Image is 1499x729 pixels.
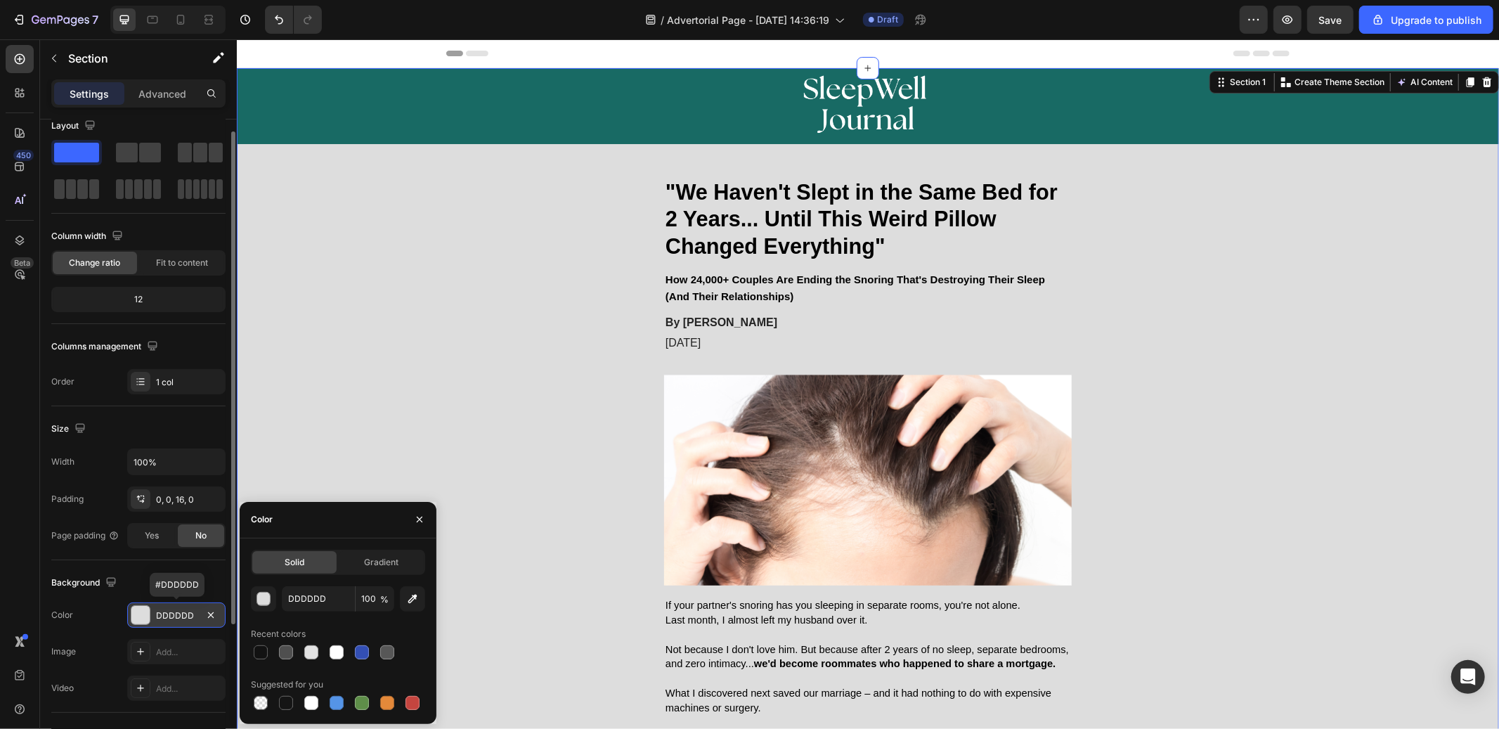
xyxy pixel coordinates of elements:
p: [DATE] [429,297,833,311]
div: Video [51,682,74,695]
button: Save [1307,6,1354,34]
p: Advanced [138,86,186,101]
div: Add... [156,646,222,659]
div: Size [51,420,89,439]
span: Not because I don't love him. But because after 2 years of no sleep, separate bedrooms, and zero ... [429,605,832,631]
span: Fit to content [156,257,208,269]
iframe: Design area [237,39,1499,729]
img: gempages_586040104770863901-dabbda8e-a189-49f5-972a-20a0c5e10a7f.png [427,335,835,547]
p: Section [68,50,183,67]
p: ⁠⁠⁠⁠⁠⁠⁠ [429,232,833,265]
span: Yes [145,529,159,542]
div: Padding [51,493,84,505]
span: Solid [285,556,304,569]
button: AI Content [1157,34,1219,51]
span: Change ratio [70,257,121,269]
span: No [195,529,207,542]
p: Settings [70,86,109,101]
input: Auto [128,449,225,475]
button: 7 [6,6,105,34]
div: Beta [11,257,34,269]
p: By [PERSON_NAME] [429,276,833,291]
div: Open Intercom Messenger [1451,660,1485,694]
div: Add... [156,683,222,695]
p: 7 [92,11,98,28]
p: ⁠⁠⁠⁠⁠⁠⁠ [429,140,833,221]
div: Upgrade to publish [1371,13,1481,27]
strong: How 24,000+ Couples Are Ending the Snoring That's Destroying Their Sleep (And Their Relationships) [429,234,808,262]
div: Recent colors [251,628,306,640]
div: Color [51,609,73,621]
p: Create Theme Section [1058,37,1148,49]
div: 0, 0, 16, 0 [156,493,222,506]
span: Gradient [364,556,398,569]
span: / [661,13,664,27]
div: Undo/Redo [265,6,322,34]
span: % [380,593,389,606]
div: Column width [51,227,126,246]
h2: Rich Text Editor. Editing area: main [427,231,835,266]
div: 1 col [156,376,222,389]
button: Upgrade to publish [1359,6,1493,34]
span: Advertorial Page - [DATE] 14:36:19 [667,13,829,27]
h1: Rich Text Editor. Editing area: main [427,138,835,222]
div: Columns management [51,337,161,356]
div: Rich Text Editor. Editing area: main [427,295,835,313]
div: Layout [51,117,98,136]
div: 12 [54,290,223,309]
span: Draft [877,13,898,26]
div: Section 1 [990,37,1032,49]
input: Eg: FFFFFF [282,586,355,612]
div: 450 [13,150,34,161]
span: What I discovered next saved our marriage – and it had nothing to do with expensive machines or s... [429,648,815,674]
div: Width [51,456,74,468]
div: Background [51,574,119,593]
div: Rich Text Editor. Editing area: main [427,557,835,677]
div: Suggested for you [251,678,323,691]
strong: we'd become roommates who happened to share a mortgage. [517,619,819,630]
div: Color [251,513,273,526]
span: Save [1319,14,1342,26]
span: Last month, I almost left my husband over it. [429,575,631,586]
div: Page padding [51,529,119,542]
div: Image [51,645,76,658]
span: If your partner's snoring has you sleeping in separate rooms, you're not alone. [429,560,784,572]
strong: "We Haven't Slept in the Same Bed for 2 Years... Until This Weird Pillow Changed Everything" [429,141,821,219]
div: Order [51,375,74,388]
div: DDDDDD [156,609,197,622]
